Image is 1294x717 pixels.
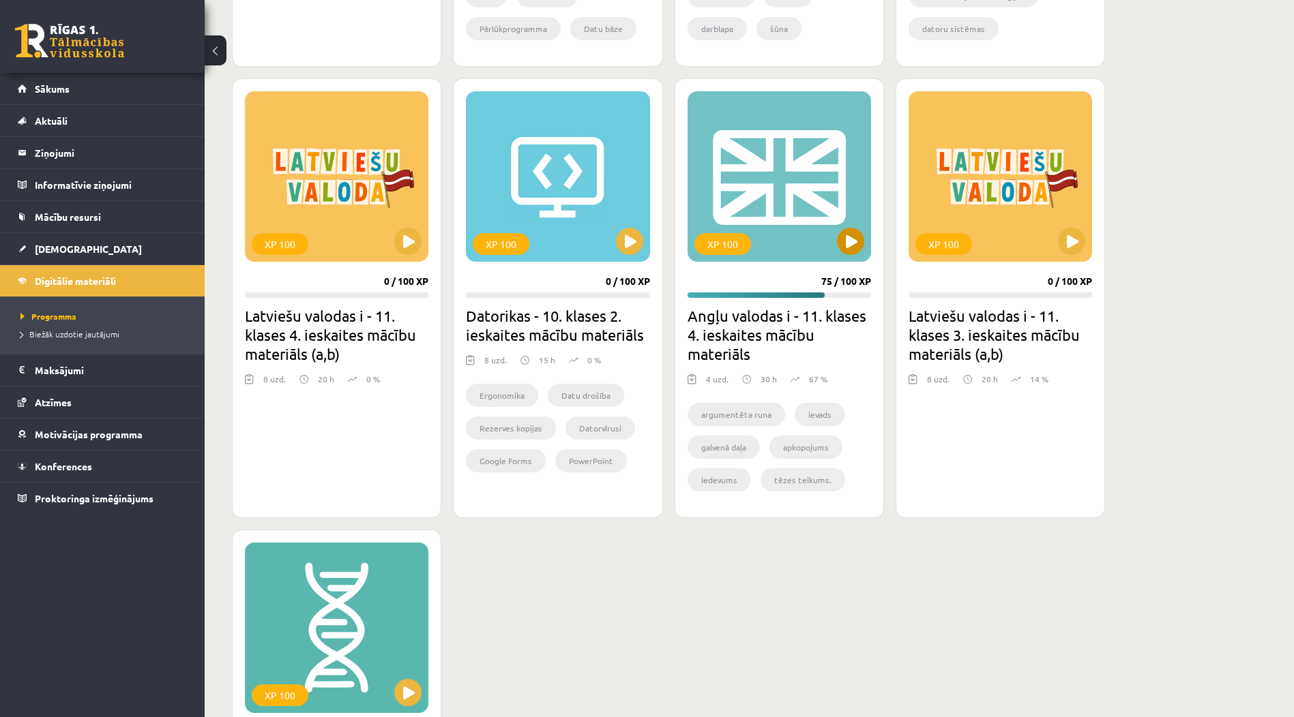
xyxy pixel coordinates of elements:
[35,115,68,127] span: Aktuāli
[466,449,546,472] li: Google Forms
[18,169,188,200] a: Informatīvie ziņojumi
[565,416,635,440] li: Datorvīrusi
[915,233,972,255] div: XP 100
[473,233,529,255] div: XP 100
[466,17,561,40] li: Pārlūkprogramma
[688,403,785,426] li: argumentēta runa
[694,233,751,255] div: XP 100
[20,328,191,340] a: Biežāk uzdotie jautājumi
[18,105,188,136] a: Aktuāli
[35,243,142,255] span: [DEMOGRAPHIC_DATA]
[809,373,827,385] p: 67 %
[35,275,116,287] span: Digitālie materiāli
[18,137,188,168] a: Ziņojumi
[909,17,999,40] li: datoru sistēmas
[18,451,188,482] a: Konferences
[18,265,188,296] a: Digitālie materiāli
[35,428,143,440] span: Motivācijas programma
[761,373,777,385] p: 30 h
[688,306,871,363] h2: Angļu valodas i - 11. klases 4. ieskaites mācību materiāls
[706,373,729,393] div: 4 uzd.
[35,169,188,200] legend: Informatīvie ziņojumi
[18,73,188,104] a: Sākums
[18,201,188,232] a: Mācību resursi
[35,460,92,472] span: Konferences
[20,310,191,322] a: Programma
[688,17,747,40] li: darblapa
[245,306,428,363] h2: Latviešu valodas i - 11. klases 4. ieskaites mācību materiāls (a,b)
[761,468,845,491] li: tēzes teikums.
[18,233,188,264] a: [DEMOGRAPHIC_DATA]
[35,82,70,95] span: Sākums
[366,373,380,385] p: 0 %
[252,684,308,706] div: XP 100
[318,373,334,385] p: 20 h
[15,24,124,58] a: Rīgas 1. Tālmācības vidusskola
[18,386,188,418] a: Atzīmes
[756,17,802,40] li: šūna
[263,373,286,393] div: 8 uzd.
[570,17,636,40] li: Datu bāze
[35,354,188,386] legend: Maksājumi
[20,329,119,339] span: Biežāk uzdotie jautājumi
[982,373,998,385] p: 20 h
[1030,373,1048,385] p: 14 %
[587,354,601,366] p: 0 %
[35,137,188,168] legend: Ziņojumi
[35,211,101,223] span: Mācību resursi
[466,416,556,440] li: Rezerves kopijas
[688,468,751,491] li: iedevums
[20,311,76,322] span: Programma
[484,354,507,374] div: 8 uzd.
[35,396,72,408] span: Atzīmes
[18,418,188,450] a: Motivācijas programma
[555,449,627,472] li: PowerPoint
[548,384,624,407] li: Datu drošība
[18,483,188,514] a: Proktoringa izmēģinājums
[909,306,1092,363] h2: Latviešu valodas i - 11. klases 3. ieskaites mācību materiāls (a,b)
[795,403,845,426] li: ievads
[539,354,555,366] p: 15 h
[466,306,649,344] h2: Datorikas - 10. klases 2. ieskaites mācību materiāls
[252,233,308,255] div: XP 100
[466,384,538,407] li: Ergonomika
[769,436,842,459] li: apkopojums
[688,436,760,459] li: galvenā daļa
[18,354,188,386] a: Maksājumi
[927,373,950,393] div: 8 uzd.
[35,492,153,504] span: Proktoringa izmēģinājums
